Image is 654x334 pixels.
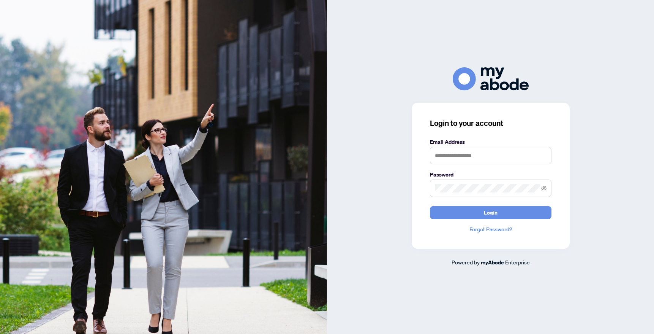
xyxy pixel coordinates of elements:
img: ma-logo [453,67,529,91]
label: Email Address [430,138,551,146]
a: Forgot Password? [430,225,551,234]
a: myAbode [481,258,504,267]
span: Login [484,207,498,219]
span: Powered by [452,259,480,266]
span: eye-invisible [541,186,547,191]
label: Password [430,170,551,179]
h3: Login to your account [430,118,551,129]
span: Enterprise [505,259,530,266]
button: Login [430,206,551,219]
